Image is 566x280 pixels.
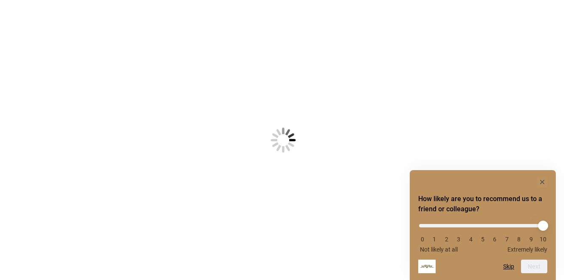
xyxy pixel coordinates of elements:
li: 2 [442,236,451,243]
li: 9 [527,236,535,243]
li: 7 [503,236,511,243]
div: How likely are you to recommend us to a friend or colleague? Select an option from 0 to 10, with ... [418,177,547,273]
span: Extremely likely [507,246,547,253]
button: Hide survey [537,177,547,187]
li: 1 [430,236,439,243]
li: 3 [454,236,463,243]
h2: How likely are you to recommend us to a friend or colleague? Select an option from 0 to 10, with ... [418,194,547,214]
div: How likely are you to recommend us to a friend or colleague? Select an option from 0 to 10, with ... [418,218,547,253]
li: 6 [490,236,499,243]
li: 0 [418,236,427,243]
button: Skip [503,263,514,270]
li: 4 [467,236,475,243]
li: 8 [515,236,523,243]
li: 10 [539,236,547,243]
li: 5 [479,236,487,243]
img: Loading [229,86,338,194]
button: Next question [521,260,547,273]
span: Not likely at all [420,246,458,253]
